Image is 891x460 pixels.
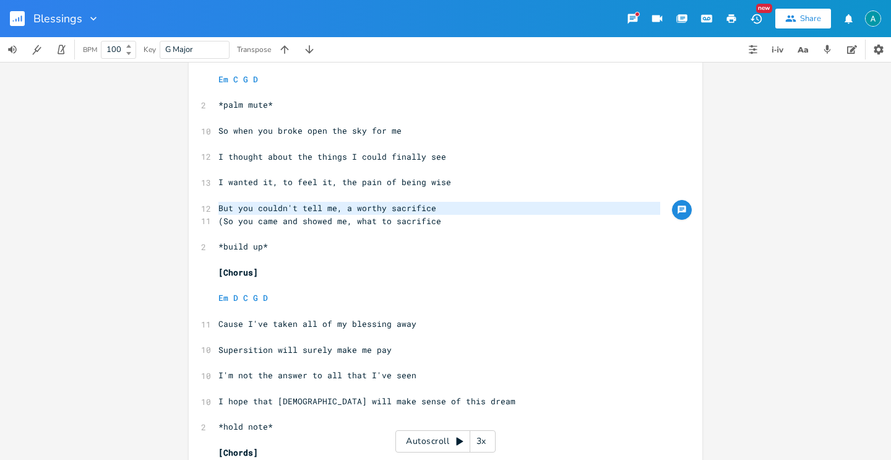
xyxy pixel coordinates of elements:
span: I'm not the answer to all that I've seen [218,370,416,381]
button: New [744,7,768,30]
span: *build up* [218,241,268,252]
span: *hold note* [218,421,273,432]
span: I hope that [DEMOGRAPHIC_DATA] will make sense of this dream [218,396,515,407]
span: Cause I've taken all of my blessing away [218,318,416,329]
span: (So you came and showed me, what to sacrifice [218,215,441,227]
span: Em [218,292,228,303]
span: D [233,292,238,303]
div: BPM [83,46,97,53]
span: G [253,292,258,303]
span: I wanted it, to feel it, the pain of being wise [218,176,451,188]
span: [Chorus] [218,267,258,278]
span: [Chords] [218,447,258,458]
span: D [253,74,258,85]
div: Autoscroll [395,430,496,453]
span: So when you broke open the sky for me [218,125,402,136]
span: Em [218,74,228,85]
span: G [243,74,248,85]
div: 3x [470,430,493,453]
span: Supersition will surely make me pay [218,344,392,355]
span: G Major [165,44,193,55]
span: *palm mute* [218,99,273,110]
span: But you couldn't tell me, a worthy sacrifice [218,202,436,214]
div: Transpose [237,46,271,53]
span: C [243,292,248,303]
img: Alex [865,11,881,27]
div: Key [144,46,156,53]
div: Share [800,13,821,24]
span: Blessings [33,13,82,24]
button: Share [775,9,831,28]
span: C [233,74,238,85]
span: D [263,292,268,303]
span: I thought about the things I could finally see [218,151,446,162]
div: New [756,4,772,13]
